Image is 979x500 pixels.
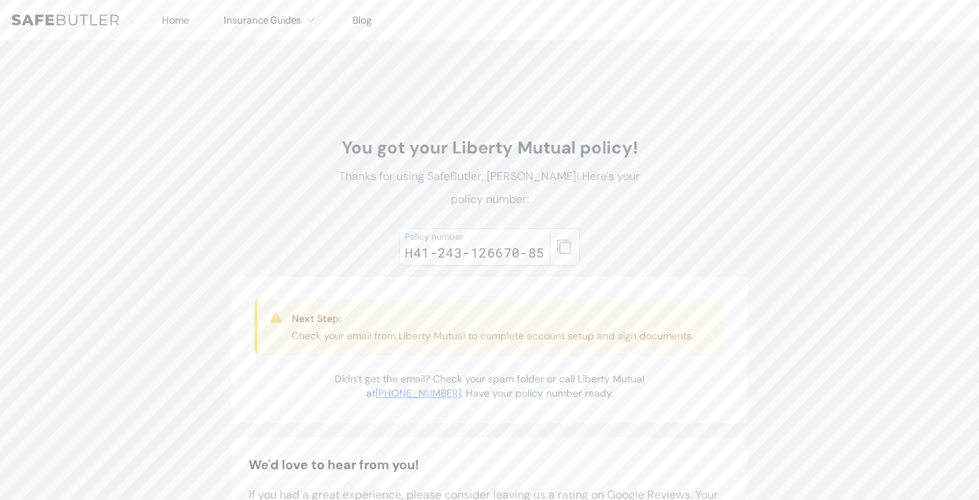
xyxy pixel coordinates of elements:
[353,14,372,27] a: Blog
[405,231,545,242] div: Policy number
[329,372,650,400] p: Didn’t get the email? Check your spam folder or call Liberty Mutual at . Have your policy number ...
[224,11,318,29] button: Insurance Guides
[376,387,461,400] a: [PHONE_NUMBER]
[162,14,189,27] a: Home
[249,455,730,475] h2: We'd love to hear from you!
[292,329,694,343] p: Check your email from Liberty Mutual to complete account setup and sign documents.
[329,165,650,211] p: Thanks for using SafeButler, [PERSON_NAME]! Here's your policy number:
[405,242,545,263] div: H41-243-126670-85
[292,311,694,326] h3: Next Step:
[329,136,650,159] h1: You got your Liberty Mutual policy!
[11,14,119,26] img: SafeButler Text Logo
